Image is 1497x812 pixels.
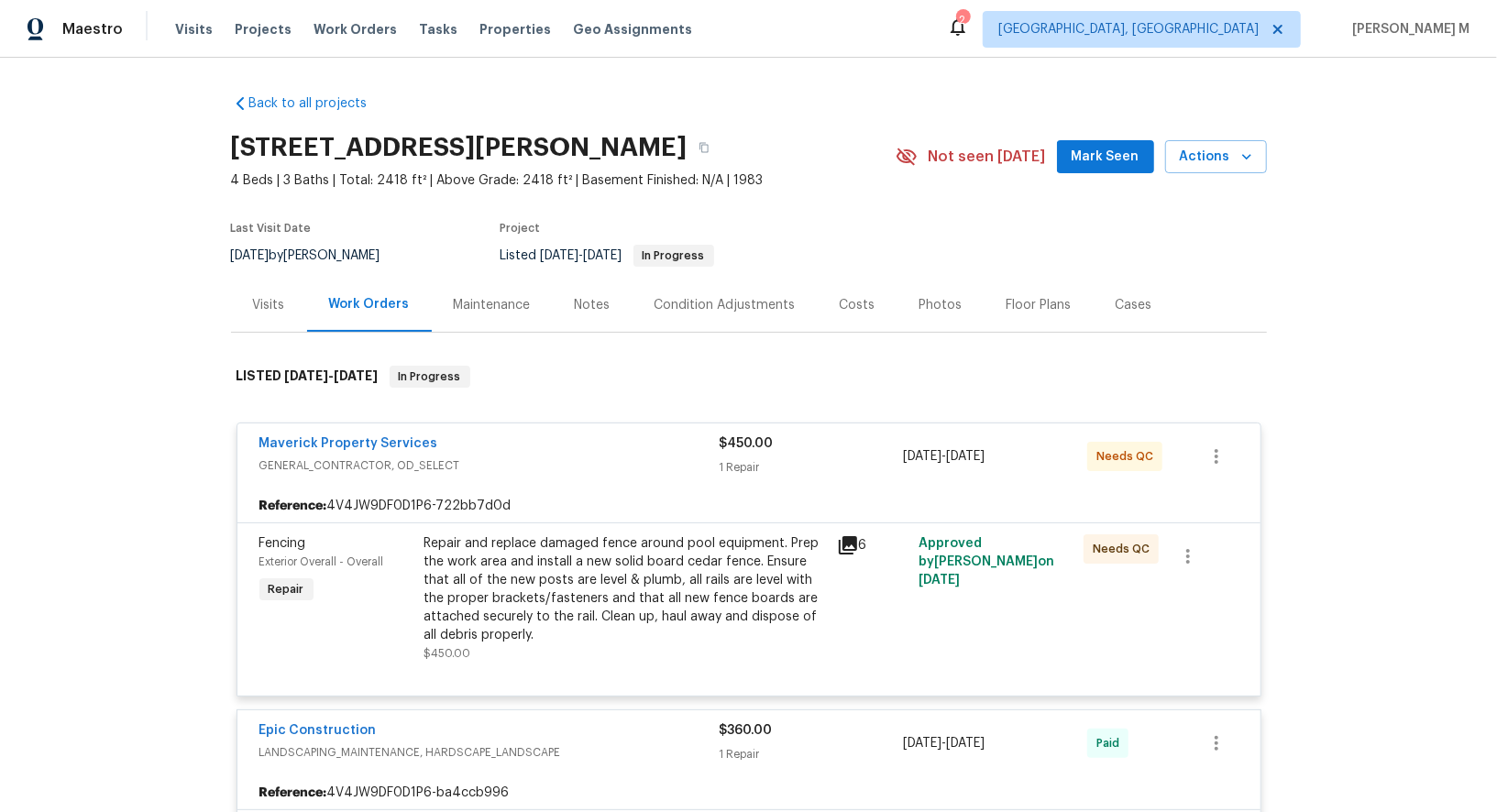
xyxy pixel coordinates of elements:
div: Notes [575,296,611,314]
span: - [541,249,622,262]
span: $450.00 [424,648,471,659]
div: Maintenance [454,296,531,314]
h6: LISTED [237,366,379,388]
span: Needs QC [1096,447,1161,466]
div: Costs [840,296,875,314]
div: 1 Repair [720,745,904,763]
span: Projects [235,20,292,38]
h2: [STREET_ADDRESS][PERSON_NAME] [231,138,688,157]
span: In Progress [391,368,468,386]
span: Fencing [259,537,306,550]
span: LANDSCAPING_MAINTENANCE, HARDSCAPE_LANDSCAPE [259,743,720,762]
span: [DATE] [285,369,329,382]
span: Project [501,223,541,234]
span: - [903,734,985,752]
div: Repair and replace damaged fence around pool equipment. Prep the work area and install a new soli... [424,534,826,644]
span: Visits [175,20,213,38]
a: Back to all projects [231,94,407,113]
span: Properties [479,20,551,38]
span: Listed [501,249,714,262]
div: Visits [253,296,285,314]
div: Floor Plans [1007,296,1072,314]
span: $360.00 [720,724,773,737]
span: Not seen [DATE] [929,148,1046,166]
span: Maestro [62,20,123,38]
span: [PERSON_NAME] M [1345,20,1469,38]
a: Epic Construction [259,724,377,737]
span: In Progress [635,250,712,261]
div: 1 Repair [720,458,904,477]
div: Photos [919,296,963,314]
span: [DATE] [919,574,960,587]
span: [DATE] [335,369,379,382]
span: Exterior Overall - Overall [259,556,384,567]
span: Actions [1180,146,1252,169]
b: Reference: [259,784,327,802]
button: Copy Address [688,131,721,164]
div: LISTED [DATE]-[DATE]In Progress [231,347,1267,406]
button: Mark Seen [1057,140,1154,174]
span: [DATE] [231,249,270,262]
div: Condition Adjustments [655,296,796,314]
span: Needs QC [1093,540,1157,558]
span: Last Visit Date [231,223,312,234]
span: [DATE] [584,249,622,262]
span: Repair [261,580,312,598]
div: 6 [837,534,908,556]
span: Mark Seen [1072,146,1139,169]
span: - [285,369,379,382]
div: 4V4JW9DF0D1P6-ba4ccb996 [237,776,1260,809]
button: Actions [1165,140,1267,174]
span: Paid [1096,734,1127,752]
b: Reference: [259,497,327,515]
div: 4V4JW9DF0D1P6-722bb7d0d [237,489,1260,522]
span: [GEOGRAPHIC_DATA], [GEOGRAPHIC_DATA] [998,20,1259,38]
div: 2 [956,11,969,29]
span: [DATE] [903,737,941,750]
div: by [PERSON_NAME] [231,245,402,267]
span: $450.00 [720,437,774,450]
span: GENERAL_CONTRACTOR, OD_SELECT [259,456,720,475]
span: Work Orders [314,20,397,38]
span: [DATE] [946,450,985,463]
span: 4 Beds | 3 Baths | Total: 2418 ft² | Above Grade: 2418 ft² | Basement Finished: N/A | 1983 [231,171,896,190]
span: Tasks [419,23,457,36]
span: [DATE] [903,450,941,463]
div: Cases [1116,296,1152,314]
a: Maverick Property Services [259,437,438,450]
div: Work Orders [329,295,410,313]
span: Approved by [PERSON_NAME] on [919,537,1054,587]
span: Geo Assignments [573,20,692,38]
span: [DATE] [541,249,579,262]
span: - [903,447,985,466]
span: [DATE] [946,737,985,750]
